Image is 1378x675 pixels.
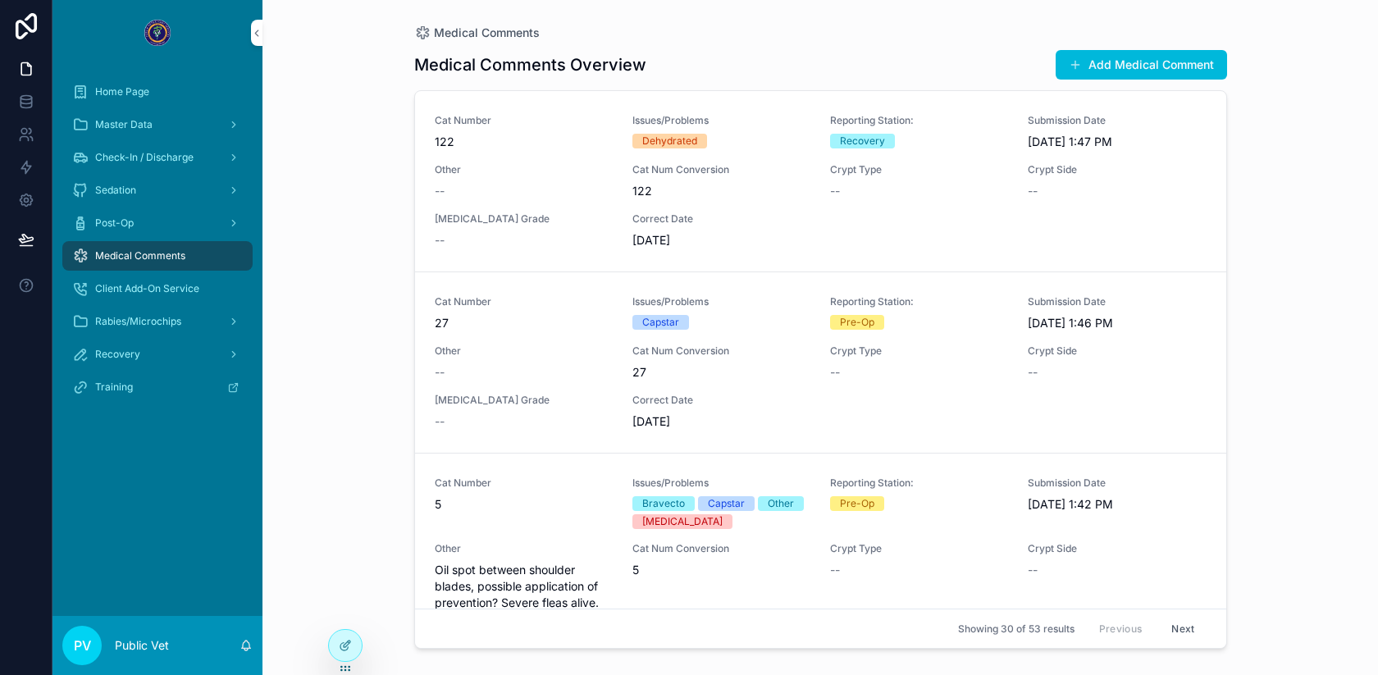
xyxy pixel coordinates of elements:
[1028,344,1206,358] span: Crypt Side
[95,118,153,131] span: Master Data
[52,66,262,423] div: scrollable content
[830,477,1008,490] span: Reporting Station:
[435,344,613,358] span: Other
[1028,163,1206,176] span: Crypt Side
[830,364,840,381] span: --
[830,542,1008,555] span: Crypt Type
[62,372,253,402] a: Training
[830,295,1008,308] span: Reporting Station:
[1160,616,1206,641] button: Next
[435,496,613,513] span: 5
[632,232,810,249] span: [DATE]
[632,295,810,308] span: Issues/Problems
[1028,183,1038,199] span: --
[435,163,613,176] span: Other
[62,340,253,369] a: Recovery
[830,562,840,578] span: --
[642,514,723,529] div: [MEDICAL_DATA]
[435,413,445,430] span: --
[95,282,199,295] span: Client Add-On Service
[95,315,181,328] span: Rabies/Microchips
[414,53,646,76] h1: Medical Comments Overview
[414,25,540,41] a: Medical Comments
[632,562,810,578] span: 5
[1028,134,1206,150] span: [DATE] 1:47 PM
[632,394,810,407] span: Correct Date
[632,163,810,176] span: Cat Num Conversion
[434,25,540,41] span: Medical Comments
[632,183,810,199] span: 122
[95,217,134,230] span: Post-Op
[62,143,253,172] a: Check-In / Discharge
[632,413,810,430] span: [DATE]
[115,637,169,654] p: Public Vet
[435,134,613,150] span: 122
[435,114,613,127] span: Cat Number
[632,212,810,226] span: Correct Date
[415,272,1226,454] a: Cat Number27Issues/ProblemsCapstarReporting Station:Pre-OpSubmission Date[DATE] 1:46 PMOther--Cat...
[632,114,810,127] span: Issues/Problems
[1028,562,1038,578] span: --
[62,274,253,303] a: Client Add-On Service
[415,91,1226,272] a: Cat Number122Issues/ProblemsDehydratedReporting Station:RecoverySubmission Date[DATE] 1:47 PMOthe...
[95,381,133,394] span: Training
[95,151,194,164] span: Check-In / Discharge
[830,114,1008,127] span: Reporting Station:
[62,307,253,336] a: Rabies/Microchips
[632,364,810,381] span: 27
[95,348,140,361] span: Recovery
[435,562,613,611] span: Oil spot between shoulder blades, possible application of prevention? Severe fleas alive.
[435,364,445,381] span: --
[435,232,445,249] span: --
[632,477,810,490] span: Issues/Problems
[1028,295,1206,308] span: Submission Date
[840,134,885,148] div: Recovery
[830,183,840,199] span: --
[1028,114,1206,127] span: Submission Date
[958,623,1075,636] span: Showing 30 of 53 results
[1028,364,1038,381] span: --
[435,315,613,331] span: 27
[642,496,685,511] div: Bravecto
[62,176,253,205] a: Sedation
[768,496,794,511] div: Other
[435,183,445,199] span: --
[435,394,613,407] span: [MEDICAL_DATA] Grade
[642,134,697,148] div: Dehydrated
[1028,496,1206,513] span: [DATE] 1:42 PM
[435,295,613,308] span: Cat Number
[632,344,810,358] span: Cat Num Conversion
[435,212,613,226] span: [MEDICAL_DATA] Grade
[144,20,171,46] img: App logo
[435,477,613,490] span: Cat Number
[830,163,1008,176] span: Crypt Type
[840,496,874,511] div: Pre-Op
[62,208,253,238] a: Post-Op
[830,344,1008,358] span: Crypt Type
[632,542,810,555] span: Cat Num Conversion
[95,184,136,197] span: Sedation
[95,85,149,98] span: Home Page
[62,77,253,107] a: Home Page
[840,315,874,330] div: Pre-Op
[708,496,745,511] div: Capstar
[1028,542,1206,555] span: Crypt Side
[1056,50,1227,80] button: Add Medical Comment
[435,542,613,555] span: Other
[642,315,679,330] div: Capstar
[62,241,253,271] a: Medical Comments
[74,636,91,655] span: PV
[1028,315,1206,331] span: [DATE] 1:46 PM
[1028,477,1206,490] span: Submission Date
[62,110,253,139] a: Master Data
[95,249,185,262] span: Medical Comments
